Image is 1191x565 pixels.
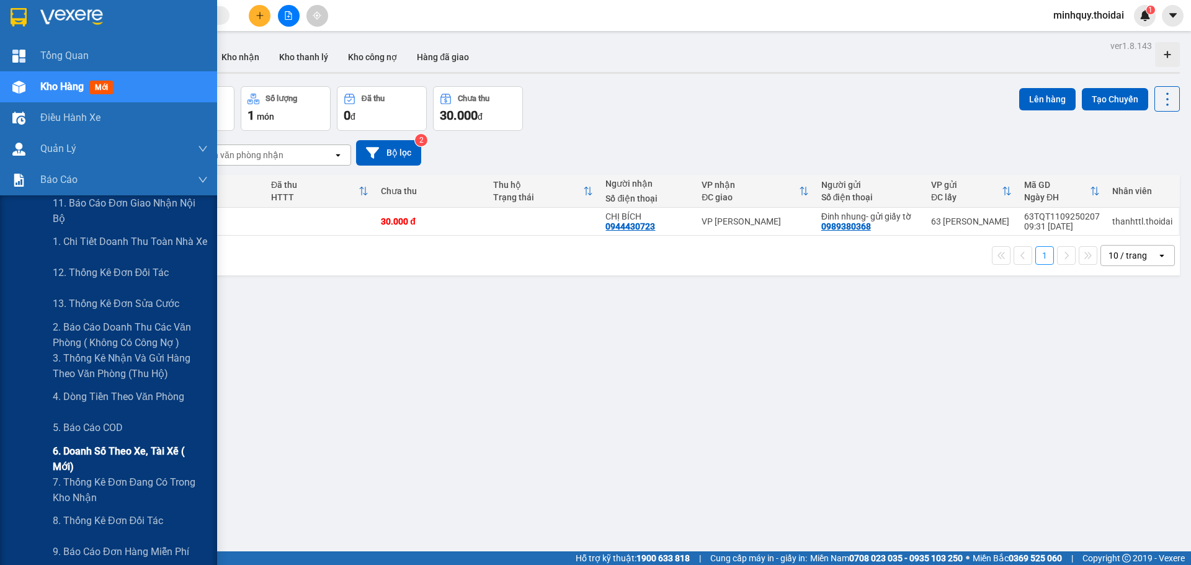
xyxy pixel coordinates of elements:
div: 09:31 [DATE] [1024,221,1100,231]
button: Đã thu0đ [337,86,427,131]
span: down [198,144,208,154]
span: Miền Bắc [973,551,1062,565]
span: Báo cáo [40,172,78,187]
div: 0989380368 [821,221,871,231]
div: Đã thu [362,94,385,103]
span: down [198,175,208,185]
th: Toggle SortBy [695,175,815,208]
div: Mã GD [1024,180,1090,190]
div: Chưa thu [381,186,481,196]
span: 4. Dòng tiền theo văn phòng [53,389,184,404]
button: plus [249,5,270,27]
span: Điều hành xe [40,110,100,125]
span: đ [350,112,355,122]
div: 30.000 đ [381,216,481,226]
button: caret-down [1162,5,1184,27]
strong: 1900 633 818 [636,553,690,563]
div: Đinh nhung- gửi giấy tờ [821,211,919,221]
span: 0 [344,108,350,123]
button: Kho nhận [212,42,269,72]
div: Số điện thoại [605,194,689,203]
button: Bộ lọc [356,140,421,166]
strong: 0369 525 060 [1009,553,1062,563]
div: thanhttl.thoidai [1112,216,1172,226]
svg: open [1157,251,1167,260]
span: | [1071,551,1073,565]
img: solution-icon [12,174,25,187]
div: CHỊ BÍCH [605,211,689,221]
div: Trạng thái [493,192,583,202]
div: Người nhận [605,179,689,189]
div: Số lượng [265,94,297,103]
button: Kho công nợ [338,42,407,72]
button: file-add [278,5,300,27]
th: Toggle SortBy [265,175,375,208]
span: Tổng Quan [40,48,89,63]
strong: 0708 023 035 - 0935 103 250 [849,553,963,563]
span: 1. Chi tiết doanh thu toàn nhà xe [53,234,207,249]
span: 5. Báo cáo COD [53,420,123,435]
span: 8. Thống kê đơn đối tác [53,513,163,528]
div: 63TQT1109250207 [1024,211,1100,221]
div: VP nhận [702,180,799,190]
div: 63 [PERSON_NAME] [931,216,1012,226]
button: Chưa thu30.000đ [433,86,523,131]
sup: 2 [415,134,427,146]
span: 6. Doanh số theo xe, tài xế ( mới) [53,443,208,474]
span: Miền Nam [810,551,963,565]
div: Chọn văn phòng nhận [198,149,283,161]
span: 3. Thống kê nhận và gửi hàng theo văn phòng (thu hộ) [53,350,208,381]
span: aim [313,11,321,20]
div: Ngày ĐH [1024,192,1090,202]
span: Kho hàng [40,81,84,92]
span: món [257,112,274,122]
img: warehouse-icon [12,81,25,94]
button: Lên hàng [1019,88,1076,110]
div: Tạo kho hàng mới [1155,42,1180,67]
img: warehouse-icon [12,112,25,125]
span: plus [256,11,264,20]
div: Số điện thoại [821,192,919,202]
span: file-add [284,11,293,20]
sup: 1 [1146,6,1155,14]
div: 0944430723 [605,221,655,231]
span: 11. Báo cáo đơn giao nhận nội bộ [53,195,208,226]
div: ĐC giao [702,192,799,202]
button: Hàng đã giao [407,42,479,72]
button: 1 [1035,246,1054,265]
th: Toggle SortBy [925,175,1018,208]
span: minhquy.thoidai [1043,7,1134,23]
span: copyright [1122,554,1131,563]
span: 1 [1148,6,1153,14]
div: VP [PERSON_NAME] [702,216,809,226]
svg: open [333,150,343,160]
div: 10 / trang [1108,249,1147,262]
div: Người gửi [821,180,919,190]
button: aim [306,5,328,27]
img: warehouse-icon [12,143,25,156]
button: Kho thanh lý [269,42,338,72]
div: Thu hộ [493,180,583,190]
button: Số lượng1món [241,86,331,131]
span: Quản Lý [40,141,76,156]
span: 2. Báo cáo doanh thu các văn phòng ( không có công nợ ) [53,319,208,350]
div: HTTT [271,192,359,202]
div: ver 1.8.143 [1110,39,1152,53]
span: Cung cấp máy in - giấy in: [710,551,807,565]
th: Toggle SortBy [1018,175,1106,208]
span: 12. Thống kê đơn đối tác [53,265,169,280]
div: Nhân viên [1112,186,1172,196]
img: icon-new-feature [1140,10,1151,21]
span: 13. Thống kê đơn sửa cước [53,296,179,311]
span: 7. Thống kê đơn đang có trong kho nhận [53,474,208,505]
span: 1 [248,108,254,123]
img: logo-vxr [11,8,27,27]
span: ⚪️ [966,556,970,561]
th: Toggle SortBy [487,175,599,208]
span: caret-down [1167,10,1179,21]
div: VP gửi [931,180,1002,190]
span: mới [90,81,113,94]
div: Đã thu [271,180,359,190]
span: 30.000 [440,108,478,123]
button: Tạo Chuyến [1082,88,1148,110]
